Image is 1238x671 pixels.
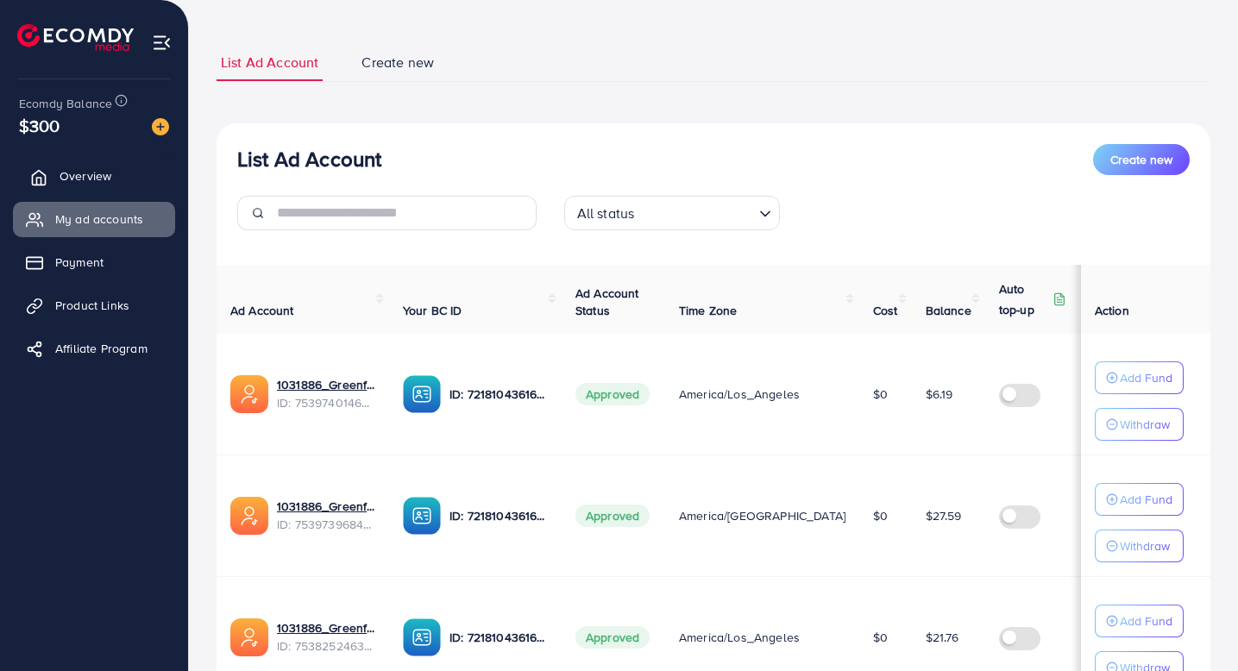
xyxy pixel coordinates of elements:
[277,619,375,655] div: <span class='underline'>1031886_Greenfecom_1755136292418</span></br>7538252463514714130
[152,33,172,53] img: menu
[926,386,953,403] span: $6.19
[1093,144,1190,175] button: Create new
[873,302,898,319] span: Cost
[449,505,548,526] p: ID: 7218104361627566082
[230,497,268,535] img: ic-ads-acc.e4c84228.svg
[277,637,375,655] span: ID: 7538252463514714130
[230,375,268,413] img: ic-ads-acc.e4c84228.svg
[1110,151,1172,168] span: Create new
[55,340,148,357] span: Affiliate Program
[679,386,800,403] span: America/Los_Angeles
[1120,367,1172,388] p: Add Fund
[1095,302,1129,319] span: Action
[999,279,1049,320] p: Auto top-up
[1095,408,1184,441] button: Withdraw
[361,53,434,72] span: Create new
[55,210,143,228] span: My ad accounts
[1095,361,1184,394] button: Add Fund
[926,629,959,646] span: $21.76
[575,626,650,649] span: Approved
[873,629,888,646] span: $0
[1165,593,1225,658] iframe: Chat
[277,376,375,411] div: <span class='underline'>1031886_Greenfecom02_1755482628164</span></br>7539740146200330257
[679,629,800,646] span: America/Los_Angeles
[230,618,268,656] img: ic-ads-acc.e4c84228.svg
[55,254,104,271] span: Payment
[13,245,175,279] a: Payment
[679,302,737,319] span: Time Zone
[19,113,60,138] span: $300
[873,507,888,524] span: $0
[277,394,375,411] span: ID: 7539740146200330257
[873,386,888,403] span: $0
[575,505,650,527] span: Approved
[679,507,845,524] span: America/[GEOGRAPHIC_DATA]
[403,302,462,319] span: Your BC ID
[564,196,780,230] div: Search for option
[449,384,548,404] p: ID: 7218104361627566082
[1120,536,1170,556] p: Withdraw
[1095,605,1184,637] button: Add Fund
[152,118,169,135] img: image
[277,619,375,637] a: 1031886_Greenfecom_1755136292418
[926,507,962,524] span: $27.59
[403,497,441,535] img: ic-ba-acc.ded83a64.svg
[1095,530,1184,562] button: Withdraw
[1120,414,1170,435] p: Withdraw
[13,288,175,323] a: Product Links
[237,147,381,172] h3: List Ad Account
[1120,611,1172,631] p: Add Fund
[230,302,294,319] span: Ad Account
[277,516,375,533] span: ID: 7539739684470915079
[277,376,375,393] a: 1031886_Greenfecom02_1755482628164
[277,498,375,515] a: 1031886_Greenfecom03_1755482651341
[926,302,971,319] span: Balance
[19,95,112,112] span: Ecomdy Balance
[17,24,134,51] img: logo
[1095,483,1184,516] button: Add Fund
[277,498,375,533] div: <span class='underline'>1031886_Greenfecom03_1755482651341</span></br>7539739684470915079
[639,198,751,226] input: Search for option
[575,285,639,319] span: Ad Account Status
[403,618,441,656] img: ic-ba-acc.ded83a64.svg
[60,167,111,185] span: Overview
[221,53,318,72] span: List Ad Account
[574,201,638,226] span: All status
[55,297,129,314] span: Product Links
[13,159,175,193] a: Overview
[575,383,650,405] span: Approved
[13,202,175,236] a: My ad accounts
[1120,489,1172,510] p: Add Fund
[403,375,441,413] img: ic-ba-acc.ded83a64.svg
[449,627,548,648] p: ID: 7218104361627566082
[13,331,175,366] a: Affiliate Program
